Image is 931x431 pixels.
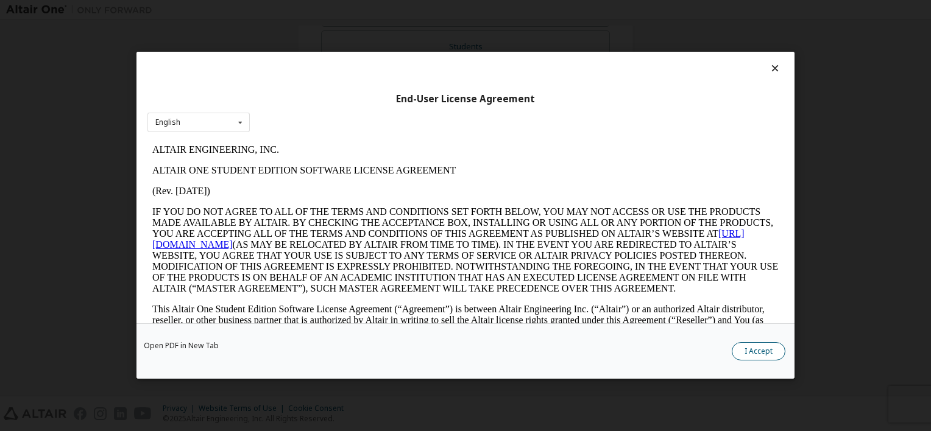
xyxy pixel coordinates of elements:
[732,343,785,361] button: I Accept
[155,119,180,126] div: English
[5,164,631,208] p: This Altair One Student Edition Software License Agreement (“Agreement”) is between Altair Engine...
[5,67,631,155] p: IF YOU DO NOT AGREE TO ALL OF THE TERMS AND CONDITIONS SET FORTH BELOW, YOU MAY NOT ACCESS OR USE...
[5,5,631,16] p: ALTAIR ENGINEERING, INC.
[5,89,597,110] a: [URL][DOMAIN_NAME]
[147,93,784,105] div: End-User License Agreement
[5,46,631,57] p: (Rev. [DATE])
[144,343,219,350] a: Open PDF in New Tab
[5,26,631,37] p: ALTAIR ONE STUDENT EDITION SOFTWARE LICENSE AGREEMENT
